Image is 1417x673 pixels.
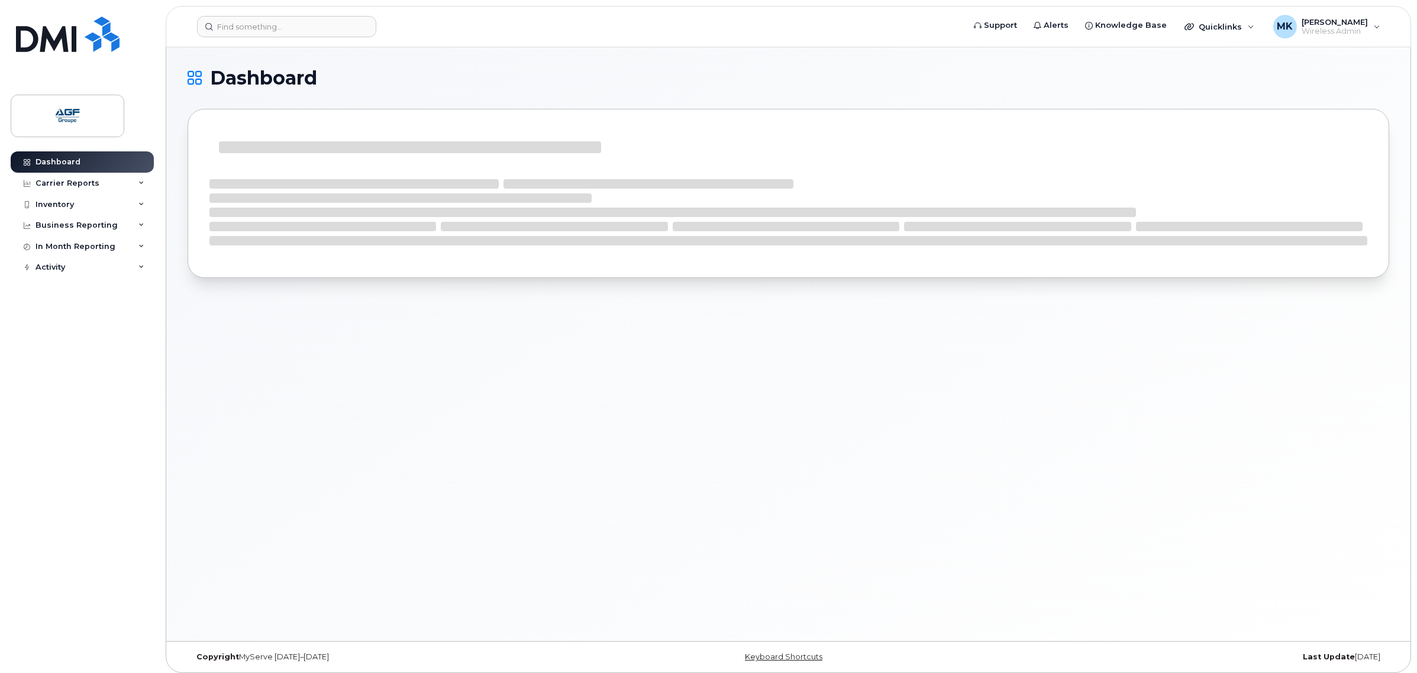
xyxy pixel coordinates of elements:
strong: Last Update [1303,652,1355,661]
div: MyServe [DATE]–[DATE] [188,652,588,662]
strong: Copyright [196,652,239,661]
div: [DATE] [989,652,1389,662]
span: Dashboard [210,69,317,87]
a: Keyboard Shortcuts [745,652,822,661]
